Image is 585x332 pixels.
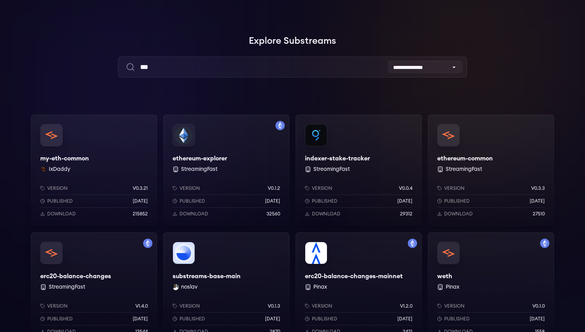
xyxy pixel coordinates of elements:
p: 32560 [267,211,280,217]
a: ethereum-commonethereum-common StreamingFastVersionv0.3.3Published[DATE]Download27510 [428,115,554,226]
a: indexer-stake-trackerindexer-stake-tracker StreamingFastVersionv0.0.4Published[DATE]Download29312 [296,115,422,226]
p: Published [180,316,205,322]
a: my-eth-commonmy-eth-commonIxDaddy IxDaddyVersionv0.3.21Published[DATE]Download215852 [31,115,157,226]
p: Published [47,316,73,322]
p: [DATE] [265,316,280,322]
button: StreamingFast [446,165,482,173]
p: Published [444,198,470,204]
p: Version [444,185,465,191]
p: v0.3.3 [531,185,545,191]
a: Filter by mainnet networkethereum-explorerethereum-explorer StreamingFastVersionv0.1.2Published[D... [163,115,289,226]
button: IxDaddy [49,165,70,173]
p: v0.1.0 [532,303,545,309]
p: Download [312,211,340,217]
p: Version [312,303,332,309]
p: 215852 [133,211,148,217]
p: v0.0.4 [399,185,412,191]
p: v0.3.21 [133,185,148,191]
img: Filter by mainnet network [540,239,549,248]
img: Filter by mainnet network [408,239,417,248]
button: StreamingFast [181,165,217,173]
button: StreamingFast [313,165,350,173]
p: Download [444,211,473,217]
p: Download [47,211,76,217]
button: StreamingFast [49,283,85,291]
p: 29312 [400,211,412,217]
p: v0.1.2 [268,185,280,191]
p: Published [312,316,337,322]
p: Published [312,198,337,204]
h1: Explore Substreams [31,33,554,49]
p: [DATE] [133,316,148,322]
p: [DATE] [265,198,280,204]
img: Filter by mainnet network [143,239,152,248]
button: Pinax [313,283,327,291]
p: [DATE] [397,198,412,204]
p: [DATE] [397,316,412,322]
p: 27510 [533,211,545,217]
p: v1.2.0 [400,303,412,309]
p: Version [312,185,332,191]
p: Published [180,198,205,204]
p: v1.4.0 [135,303,148,309]
p: [DATE] [530,316,545,322]
p: Version [180,303,200,309]
p: Published [444,316,470,322]
p: Version [444,303,465,309]
p: Version [47,303,68,309]
p: Version [180,185,200,191]
p: Version [47,185,68,191]
p: [DATE] [133,198,148,204]
p: Download [180,211,208,217]
p: [DATE] [530,198,545,204]
p: v0.1.3 [268,303,280,309]
p: Published [47,198,73,204]
button: noslav [181,283,198,291]
button: Pinax [446,283,459,291]
img: Filter by mainnet network [275,121,285,130]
